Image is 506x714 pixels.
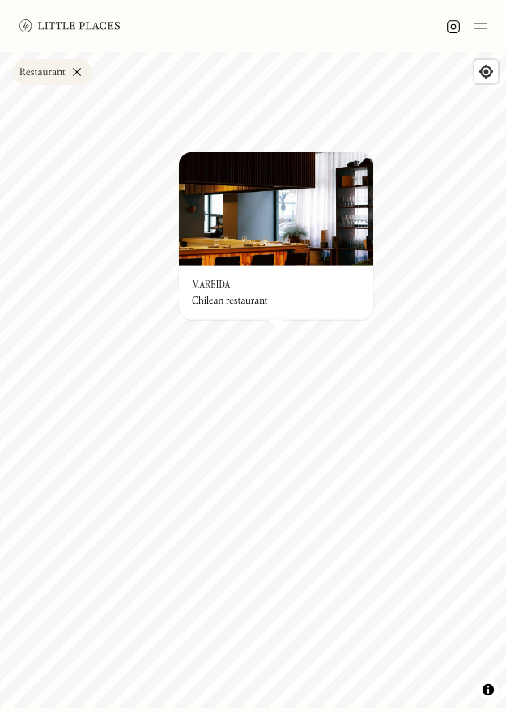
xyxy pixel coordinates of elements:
[192,295,268,307] div: Chilean restaurant
[478,680,498,699] button: Toggle attribution
[179,152,373,320] a: MareidaMareidaMareidaChilean restaurant
[13,59,91,85] a: Restaurant
[483,681,493,699] span: Toggle attribution
[192,278,230,292] h3: Mareida
[179,152,373,266] img: Mareida
[19,68,66,78] div: Restaurant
